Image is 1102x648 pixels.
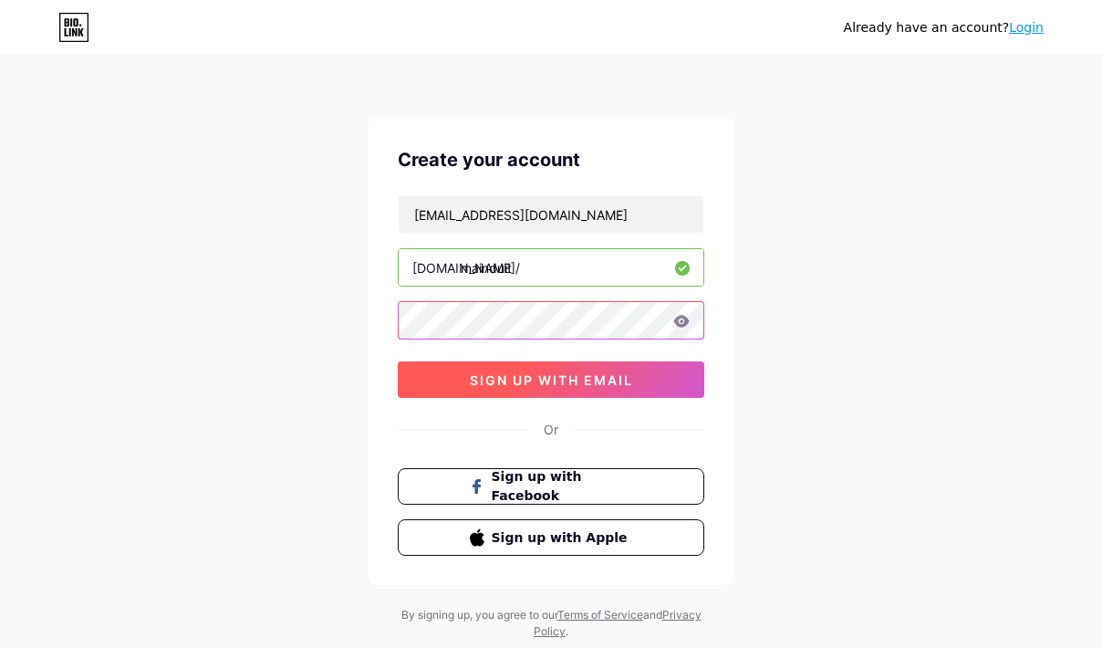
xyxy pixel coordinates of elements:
[398,146,704,173] div: Create your account
[1009,20,1044,35] a: Login
[492,467,633,506] span: Sign up with Facebook
[544,420,558,439] div: Or
[412,258,520,277] div: [DOMAIN_NAME]/
[399,249,703,286] input: username
[470,372,633,388] span: sign up with email
[398,361,704,398] button: sign up with email
[492,528,633,548] span: Sign up with Apple
[396,607,706,640] div: By signing up, you agree to our and .
[398,519,704,556] button: Sign up with Apple
[557,608,643,622] a: Terms of Service
[844,18,1044,37] div: Already have an account?
[398,468,704,505] button: Sign up with Facebook
[399,196,703,233] input: Email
